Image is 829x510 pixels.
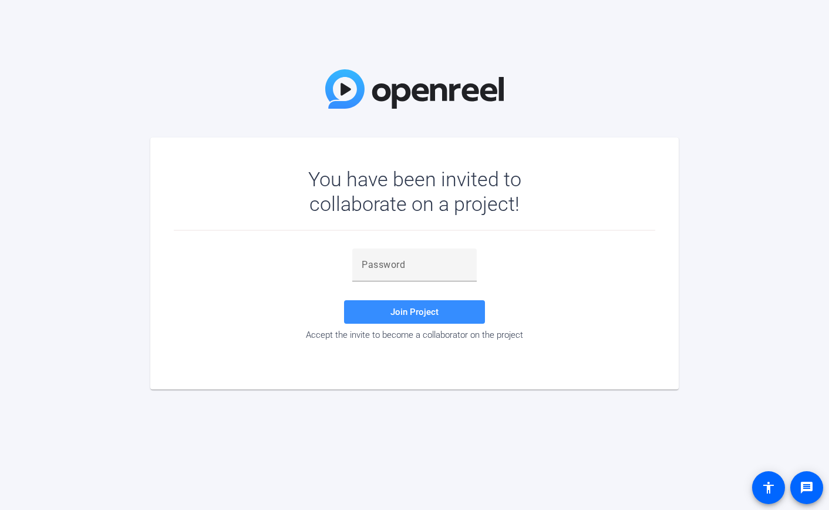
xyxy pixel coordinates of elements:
mat-icon: accessibility [761,481,776,495]
div: Accept the invite to become a collaborator on the project [174,330,655,340]
span: Join Project [390,307,439,317]
mat-icon: message [800,481,814,495]
button: Join Project [344,300,485,324]
div: You have been invited to collaborate on a project! [274,167,555,216]
input: Password [362,258,467,272]
img: OpenReel Logo [325,69,504,109]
